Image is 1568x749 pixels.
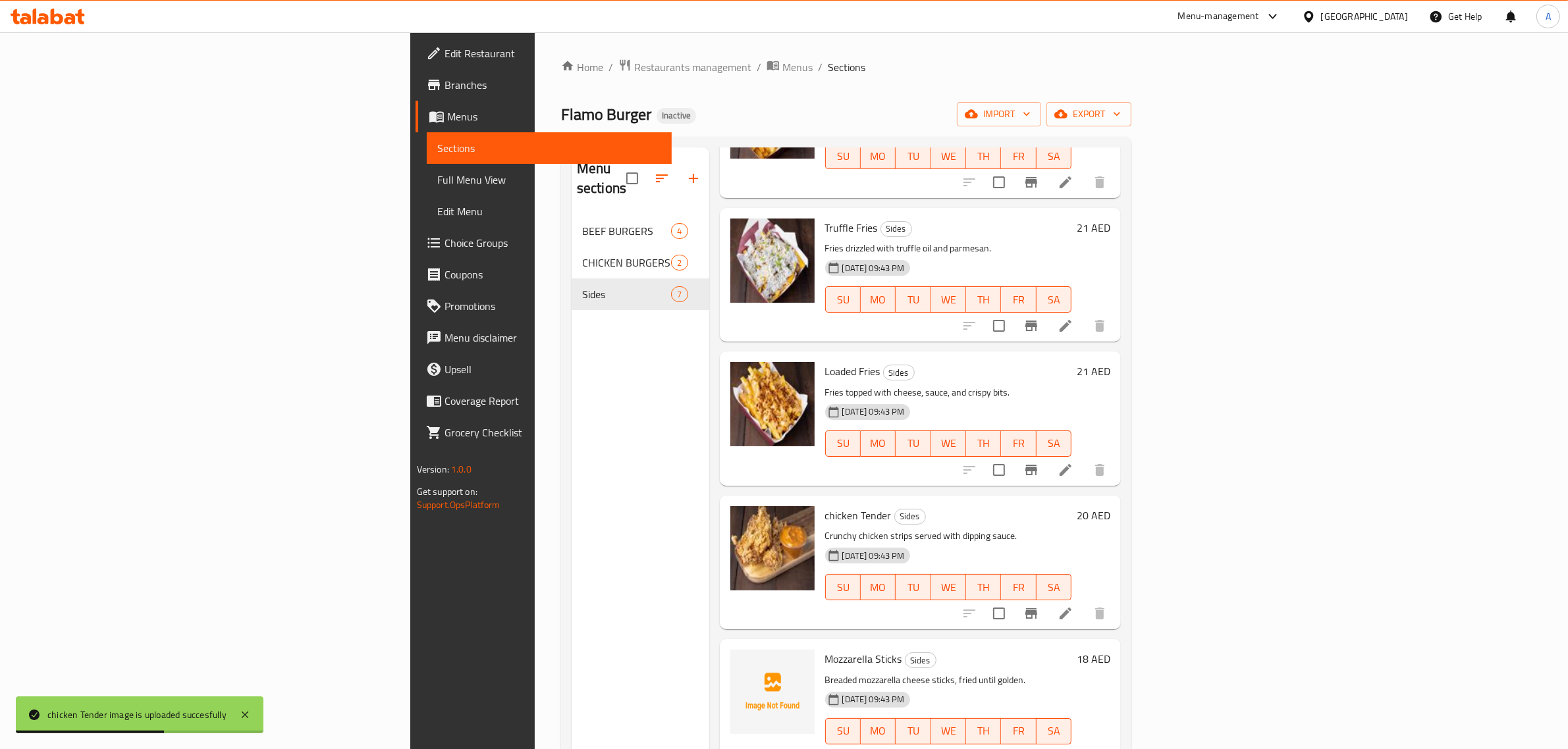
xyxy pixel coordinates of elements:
[1006,721,1031,740] span: FR
[782,59,813,75] span: Menus
[657,110,696,121] span: Inactive
[966,574,1001,600] button: TH
[1037,430,1071,457] button: SA
[1084,310,1116,342] button: delete
[861,286,896,313] button: MO
[1042,434,1066,453] span: SA
[1178,9,1259,24] div: Menu-management
[445,235,662,251] span: Choice Groups
[931,718,966,744] button: WE
[416,417,672,448] a: Grocery Checklist
[1077,506,1110,525] h6: 20 AED
[936,290,961,309] span: WE
[825,672,1072,688] p: Breaded mozzarella cheese sticks, fried until golden.
[1015,167,1047,198] button: Branch-specific-item
[1042,147,1066,166] span: SA
[416,322,672,353] a: Menu disclaimer
[445,330,662,346] span: Menu disclaimer
[730,219,815,303] img: Truffle Fries
[901,434,925,453] span: TU
[561,59,1131,76] nav: breadcrumb
[966,143,1001,169] button: TH
[582,223,671,239] span: BEEF BURGERS
[572,247,709,278] div: CHICKEN BURGERS2
[416,69,672,101] a: Branches
[1015,454,1047,486] button: Branch-specific-item
[884,365,914,380] span: Sides
[427,195,672,227] a: Edit Menu
[936,721,961,740] span: WE
[985,312,1013,340] span: Select to update
[671,255,688,271] div: items
[837,693,910,706] span: [DATE] 09:43 PM
[883,365,915,380] div: Sides
[866,147,890,166] span: MO
[828,59,865,75] span: Sections
[618,165,646,192] span: Select all sections
[831,147,855,166] span: SU
[966,430,1001,457] button: TH
[1058,462,1073,478] a: Edit menu item
[861,718,896,744] button: MO
[618,59,751,76] a: Restaurants management
[825,218,878,238] span: Truffle Fries
[967,106,1031,122] span: import
[831,290,855,309] span: SU
[572,278,709,310] div: Sides7
[582,255,671,271] span: CHICKEN BURGERS
[757,59,761,75] li: /
[445,298,662,314] span: Promotions
[931,286,966,313] button: WE
[825,143,861,169] button: SU
[451,461,472,478] span: 1.0.0
[416,259,672,290] a: Coupons
[1037,574,1071,600] button: SA
[1001,574,1036,600] button: FR
[901,721,925,740] span: TU
[672,288,687,301] span: 7
[445,267,662,282] span: Coupons
[572,215,709,247] div: BEEF BURGERS4
[416,101,672,132] a: Menus
[1077,219,1110,237] h6: 21 AED
[825,649,902,669] span: Mozzarella Sticks
[931,574,966,600] button: WE
[896,718,931,744] button: TU
[985,168,1013,196] span: Select to update
[825,240,1072,257] p: Fries drizzled with truffle oil and parmesan.
[831,578,855,597] span: SU
[866,290,890,309] span: MO
[417,496,500,513] a: Support.OpsPlatform
[901,578,925,597] span: TU
[672,225,687,238] span: 4
[671,286,688,302] div: items
[1077,650,1110,668] h6: 18 AED
[1037,718,1071,744] button: SA
[825,718,861,744] button: SU
[906,653,936,668] span: Sides
[582,286,671,302] span: Sides
[447,109,662,124] span: Menus
[971,434,996,453] span: TH
[416,353,672,385] a: Upsell
[1037,143,1071,169] button: SA
[1546,9,1551,24] span: A
[416,385,672,417] a: Coverage Report
[1077,362,1110,380] h6: 21 AED
[936,434,961,453] span: WE
[985,456,1013,484] span: Select to update
[825,384,1072,401] p: Fries topped with cheese, sauce, and crispy bits.
[445,45,662,61] span: Edit Restaurant
[730,650,815,734] img: Mozzarella Sticks
[966,286,1001,313] button: TH
[1042,578,1066,597] span: SA
[825,361,880,381] span: Loaded Fries
[825,574,861,600] button: SU
[831,434,855,453] span: SU
[971,578,996,597] span: TH
[1046,102,1131,126] button: export
[896,143,931,169] button: TU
